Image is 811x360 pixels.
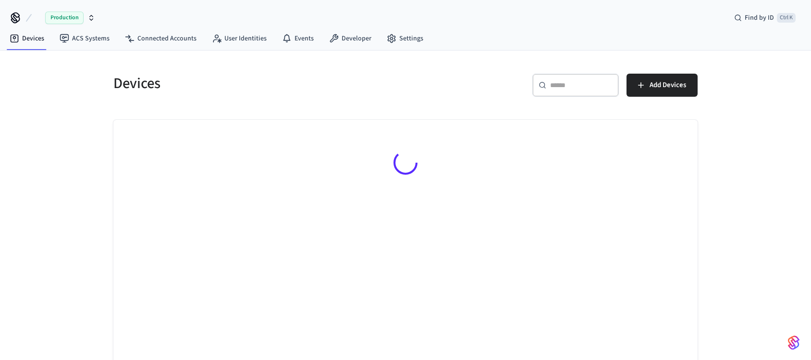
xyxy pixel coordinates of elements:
a: Events [274,30,321,47]
button: Add Devices [627,74,698,97]
a: Developer [321,30,379,47]
span: Find by ID [745,13,774,23]
img: SeamLogoGradient.69752ec5.svg [788,335,799,350]
h5: Devices [113,74,400,93]
a: ACS Systems [52,30,117,47]
a: User Identities [204,30,274,47]
a: Devices [2,30,52,47]
span: Ctrl K [777,13,796,23]
span: Production [45,12,84,24]
a: Settings [379,30,431,47]
span: Add Devices [650,79,686,91]
a: Connected Accounts [117,30,204,47]
div: Find by IDCtrl K [726,9,803,26]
